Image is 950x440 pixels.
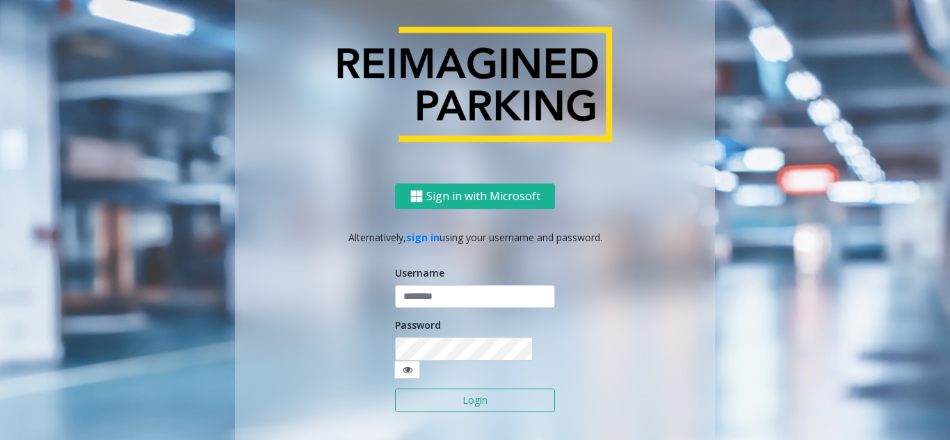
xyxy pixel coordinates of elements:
[406,231,440,244] a: sign in
[395,184,555,209] button: Sign in with Microsoft
[395,266,444,280] label: Username
[249,230,701,245] p: Alternatively, using your username and password.
[395,389,555,412] button: Login
[395,318,441,332] label: Password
